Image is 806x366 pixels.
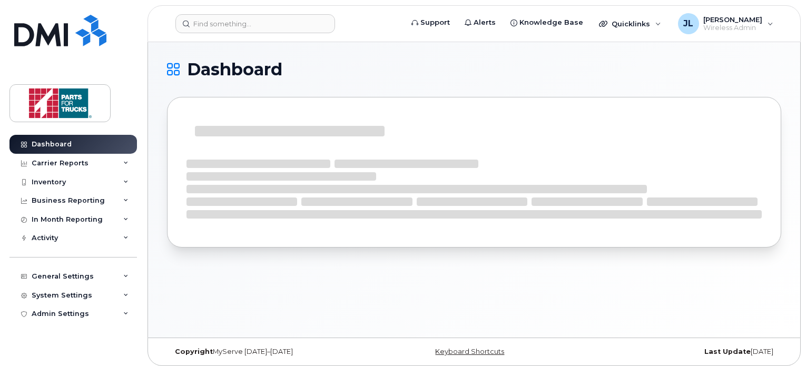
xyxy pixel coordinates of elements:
div: [DATE] [576,348,781,356]
div: MyServe [DATE]–[DATE] [167,348,372,356]
strong: Copyright [175,348,213,355]
strong: Last Update [704,348,751,355]
span: Dashboard [187,62,282,77]
a: Keyboard Shortcuts [435,348,504,355]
